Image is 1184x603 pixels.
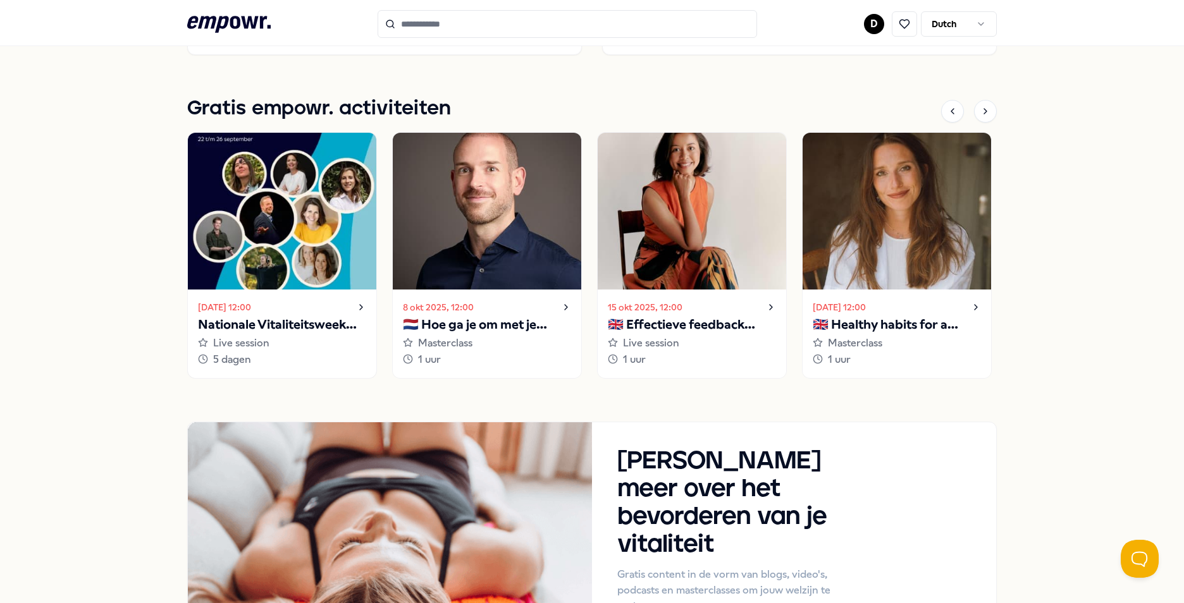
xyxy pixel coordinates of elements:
[608,351,776,368] div: 1 uur
[188,133,376,289] img: activity image
[598,133,786,289] img: activity image
[403,351,571,368] div: 1 uur
[403,315,571,335] p: 🇳🇱 Hoe ga je om met je innerlijke criticus?
[187,132,377,378] a: [DATE] 12:00Nationale Vitaliteitsweek 2025Live session5 dagen
[403,300,474,314] time: 8 okt 2025, 12:00
[392,132,582,378] a: 8 okt 2025, 12:00🇳🇱 Hoe ga je om met je innerlijke criticus?Masterclass1 uur
[393,133,581,289] img: activity image
[802,132,992,378] a: [DATE] 12:00🇬🇧 Healthy habits for a stress-free start to the yearMasterclass1 uur
[608,335,776,351] div: Live session
[608,300,682,314] time: 15 okt 2025, 12:00
[597,132,787,378] a: 15 okt 2025, 12:00🇬🇧 Effectieve feedback geven en ontvangenLive session1 uur
[813,335,981,351] div: Masterclass
[403,335,571,351] div: Masterclass
[813,315,981,335] p: 🇬🇧 Healthy habits for a stress-free start to the year
[813,300,866,314] time: [DATE] 12:00
[198,351,366,368] div: 5 dagen
[803,133,991,289] img: activity image
[1121,540,1159,578] iframe: Help Scout Beacon - Open
[198,315,366,335] p: Nationale Vitaliteitsweek 2025
[187,93,451,125] h1: Gratis empowr. activiteiten
[608,315,776,335] p: 🇬🇧 Effectieve feedback geven en ontvangen
[813,351,981,368] div: 1 uur
[198,300,251,314] time: [DATE] 12:00
[864,14,884,34] button: D
[198,335,366,351] div: Live session
[378,10,757,38] input: Search for products, categories or subcategories
[617,448,853,559] h3: [PERSON_NAME] meer over het bevorderen van je vitaliteit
